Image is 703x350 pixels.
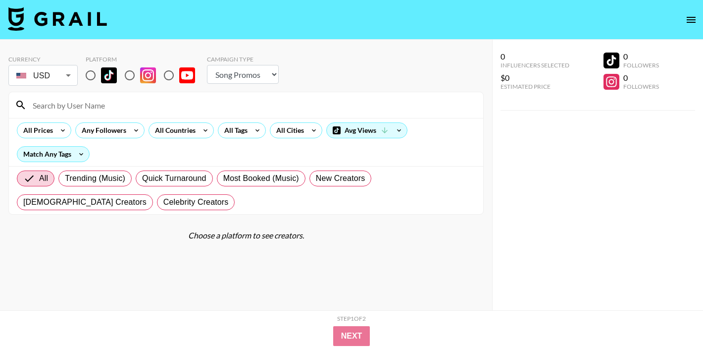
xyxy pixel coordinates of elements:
div: USD [10,67,76,84]
div: Followers [623,61,659,69]
span: Most Booked (Music) [223,173,299,184]
img: YouTube [179,67,195,83]
div: All Cities [270,123,306,138]
span: Quick Turnaround [142,173,206,184]
div: Avg Views [327,123,407,138]
div: All Prices [17,123,55,138]
span: New Creators [316,173,365,184]
div: Match Any Tags [17,147,89,162]
span: [DEMOGRAPHIC_DATA] Creators [23,196,147,208]
div: 0 [623,52,659,61]
div: Step 1 of 2 [337,315,366,322]
div: Any Followers [76,123,128,138]
span: Celebrity Creators [163,196,229,208]
div: Choose a platform to see creators. [8,231,484,240]
div: $0 [501,73,569,83]
div: All Tags [218,123,250,138]
div: Followers [623,83,659,90]
input: Search by User Name [27,97,477,113]
img: Instagram [140,67,156,83]
img: TikTok [101,67,117,83]
iframe: Drift Widget Chat Controller [653,300,691,338]
div: All Countries [149,123,198,138]
img: Grail Talent [8,7,107,31]
div: 0 [623,73,659,83]
div: Estimated Price [501,83,569,90]
div: Platform [86,56,203,63]
span: Trending (Music) [65,173,125,184]
div: Currency [8,56,78,63]
button: open drawer [681,10,701,30]
div: Influencers Selected [501,61,569,69]
div: Campaign Type [207,56,279,63]
span: All [39,173,48,184]
div: 0 [501,52,569,61]
button: Next [333,326,370,346]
